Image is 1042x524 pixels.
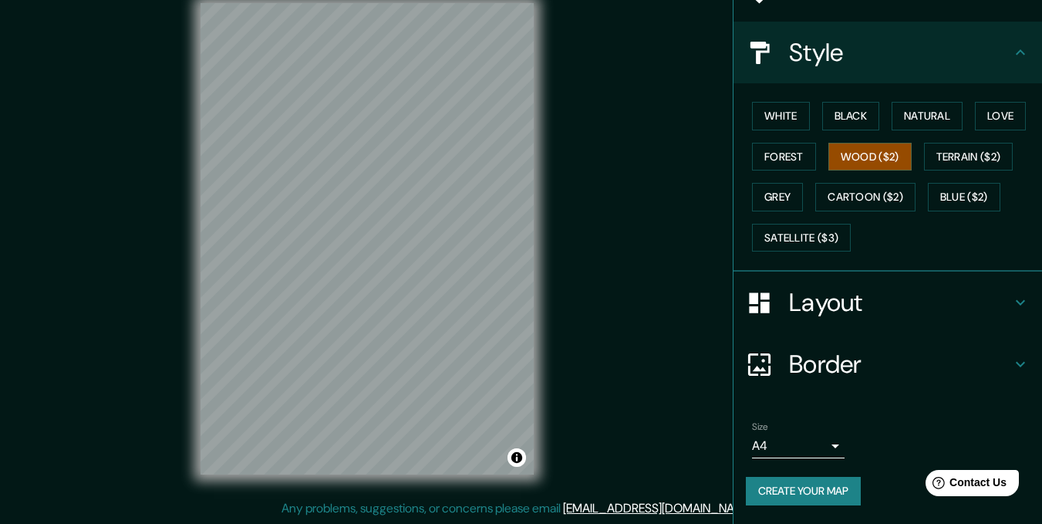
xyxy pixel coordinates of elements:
button: Satellite ($3) [752,224,851,252]
iframe: Help widget launcher [905,464,1025,507]
a: [EMAIL_ADDRESS][DOMAIN_NAME] [563,500,754,516]
button: Blue ($2) [928,183,1000,211]
canvas: Map [201,3,534,475]
button: Black [822,102,880,130]
button: White [752,102,810,130]
div: Layout [733,272,1042,333]
button: Terrain ($2) [924,143,1013,171]
p: Any problems, suggestions, or concerns please email . [282,499,756,518]
h4: Style [789,37,1011,68]
div: A4 [752,434,845,458]
button: Forest [752,143,816,171]
button: Grey [752,183,803,211]
h4: Layout [789,287,1011,318]
button: Natural [892,102,963,130]
label: Size [752,421,768,434]
button: Toggle attribution [508,448,526,467]
button: Wood ($2) [828,143,912,171]
button: Cartoon ($2) [815,183,916,211]
button: Love [975,102,1026,130]
div: Style [733,22,1042,83]
button: Create your map [746,477,861,505]
h4: Border [789,349,1011,380]
div: Border [733,333,1042,395]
